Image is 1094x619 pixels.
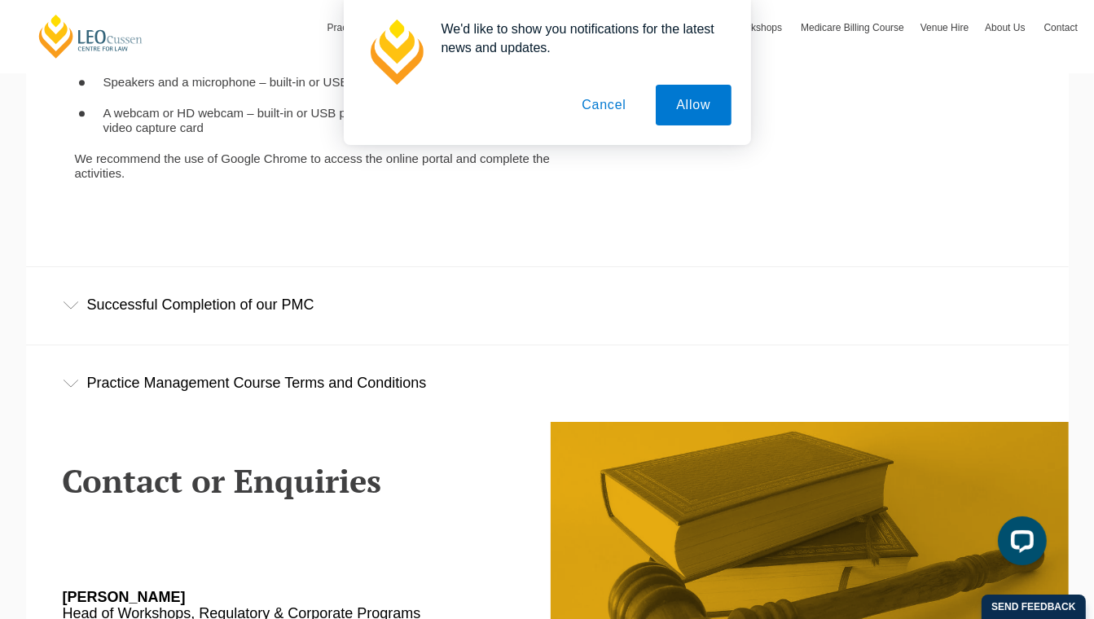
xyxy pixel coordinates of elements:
button: Allow [656,85,731,125]
div: Practice Management Course Terms and Conditions [26,345,1069,421]
div: We'd like to show you notifications for the latest news and updates. [428,20,732,57]
span: We recommend the use of [75,151,218,165]
strong: [PERSON_NAME] [63,589,186,605]
iframe: LiveChat chat widget [985,510,1053,578]
div: Successful Completion of our PMC [26,267,1069,343]
span: Google Chrome to access the online portal and complete the activities. [75,151,550,180]
h2: Contact or Enquiries [63,463,535,498]
button: Cancel [561,85,647,125]
img: notification icon [363,20,428,85]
